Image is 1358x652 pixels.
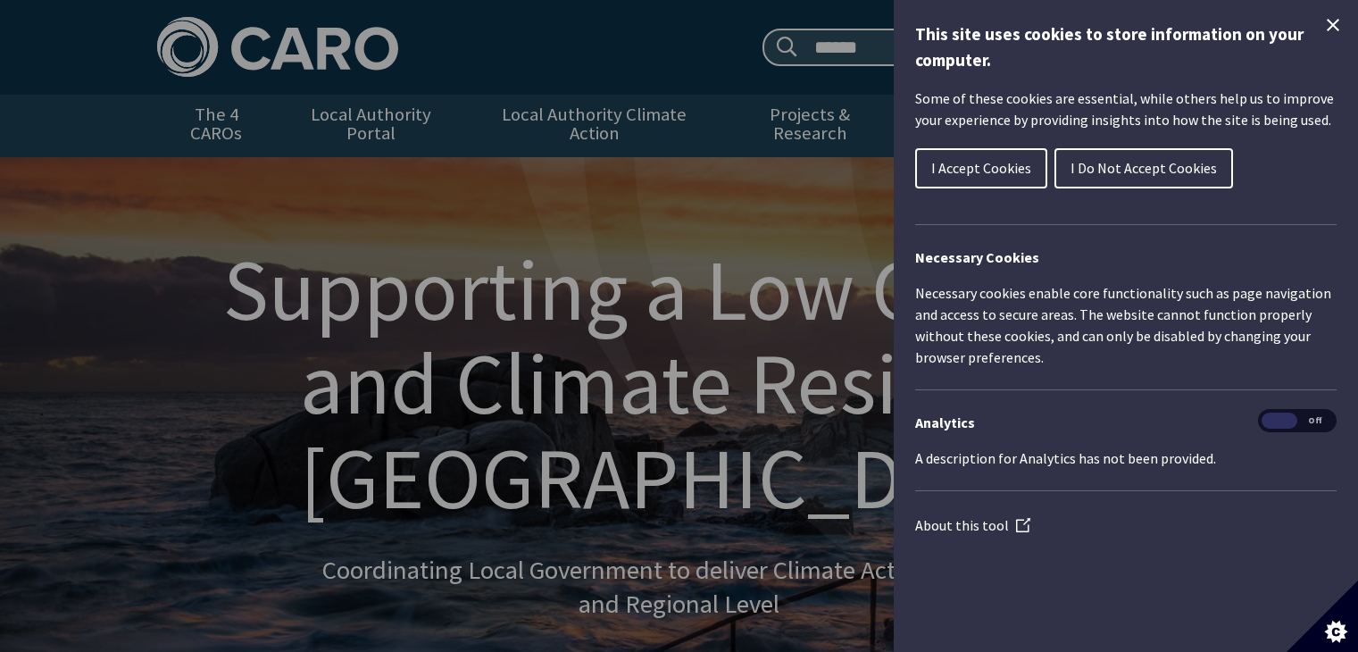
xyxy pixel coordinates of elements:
[915,282,1337,368] p: Necessary cookies enable core functionality such as page navigation and access to secure areas. T...
[1262,413,1297,430] span: On
[1287,581,1358,652] button: Set cookie preferences
[915,21,1337,73] h1: This site uses cookies to store information on your computer.
[915,447,1337,469] p: A description for Analytics has not been provided.
[915,88,1337,130] p: Some of these cookies are essential, while others help us to improve your experience by providing...
[915,412,1337,433] h3: Analytics
[915,247,1337,268] h2: Necessary Cookies
[1297,413,1333,430] span: Off
[1322,14,1344,36] button: Close Cookie Control
[915,148,1047,188] button: I Accept Cookies
[931,159,1031,177] span: I Accept Cookies
[1054,148,1233,188] button: I Do Not Accept Cookies
[915,516,1030,534] a: About this tool
[1071,159,1217,177] span: I Do Not Accept Cookies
